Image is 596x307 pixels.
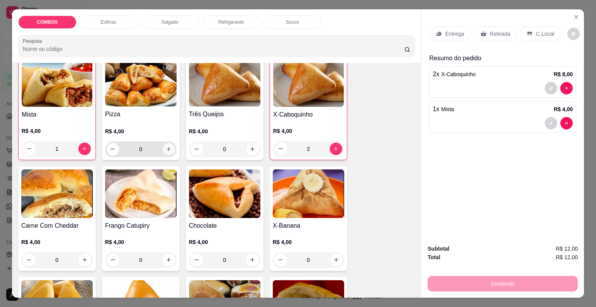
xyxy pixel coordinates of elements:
img: product-image [273,169,344,218]
span: R$ 12,00 [556,244,578,253]
strong: Subtotal [428,246,449,252]
img: product-image [189,169,260,218]
p: Salgado [161,19,178,25]
span: R$ 12,00 [556,253,578,262]
p: 2 x [433,70,476,79]
button: increase-product-quantity [330,254,343,266]
button: decrease-product-quantity [560,117,573,129]
h4: Frango Catupiry [105,221,177,230]
h4: Carne Com Cheddar [21,221,93,230]
button: increase-product-quantity [246,143,259,155]
p: Resumo do pedido [429,54,576,63]
p: Retirada [490,30,510,38]
p: Sucos [286,19,299,25]
button: decrease-product-quantity [560,82,573,94]
h4: Chocolate [189,221,260,230]
h4: Pizza [105,110,177,119]
button: decrease-product-quantity [274,254,287,266]
button: increase-product-quantity [163,143,175,155]
img: product-image [273,58,344,107]
button: increase-product-quantity [163,254,175,266]
button: increase-product-quantity [246,254,259,266]
p: 1 x [433,105,454,114]
p: Esfirras [100,19,116,25]
p: Entrega [445,30,464,38]
img: product-image [22,58,92,107]
h4: Três Queijos [189,110,260,119]
p: R$ 4,00 [554,105,573,113]
p: R$ 8,00 [554,70,573,78]
p: R$ 4,00 [273,238,344,246]
img: product-image [105,169,177,218]
p: R$ 4,00 [189,127,260,135]
h4: X-Caboquinho [273,110,344,119]
p: R$ 4,00 [105,127,177,135]
label: Pesquisa [23,38,45,44]
span: X-Caboquinho [441,71,476,77]
button: decrease-product-quantity [23,254,35,266]
img: product-image [21,169,93,218]
p: R$ 4,00 [22,127,92,135]
button: Close [570,11,582,23]
p: C.Local [536,30,554,38]
button: decrease-product-quantity [545,82,557,94]
span: Mista [441,106,454,112]
h4: X-Banana [273,221,344,230]
button: decrease-product-quantity [545,117,557,129]
h4: Mista [22,110,92,119]
button: decrease-product-quantity [191,254,203,266]
p: R$ 4,00 [273,127,344,135]
img: product-image [105,58,177,106]
button: increase-product-quantity [79,254,91,266]
p: COMBOS [37,19,58,25]
button: decrease-product-quantity [107,254,119,266]
button: decrease-product-quantity [275,143,287,155]
input: Pesquisa [23,45,404,53]
button: decrease-product-quantity [191,143,203,155]
p: Refrigerante [218,19,244,25]
button: increase-product-quantity [330,143,342,155]
p: R$ 4,00 [189,238,260,246]
p: R$ 4,00 [105,238,177,246]
button: decrease-product-quantity [23,143,36,155]
p: R$ 4,00 [21,238,93,246]
strong: Total [428,254,440,260]
img: product-image [189,58,260,106]
button: increase-product-quantity [78,143,91,155]
button: decrease-product-quantity [567,28,580,40]
button: decrease-product-quantity [107,143,119,155]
